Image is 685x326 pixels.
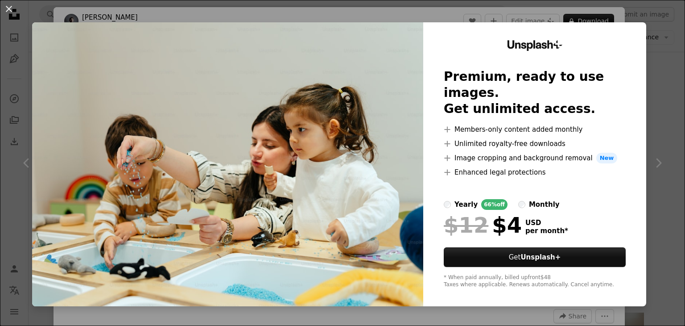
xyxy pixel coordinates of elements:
[444,153,626,163] li: Image cropping and background removal
[454,199,478,210] div: yearly
[525,227,568,235] span: per month *
[596,153,618,163] span: New
[525,219,568,227] span: USD
[444,247,626,267] button: GetUnsplash+
[444,274,626,288] div: * When paid annually, billed upfront $48 Taxes where applicable. Renews automatically. Cancel any...
[444,213,522,237] div: $4
[444,69,626,117] h2: Premium, ready to use images. Get unlimited access.
[444,167,626,178] li: Enhanced legal protections
[444,138,626,149] li: Unlimited royalty-free downloads
[444,201,451,208] input: yearly66%off
[444,124,626,135] li: Members-only content added monthly
[520,253,561,261] strong: Unsplash+
[518,201,525,208] input: monthly
[529,199,560,210] div: monthly
[444,213,488,237] span: $12
[481,199,508,210] div: 66% off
